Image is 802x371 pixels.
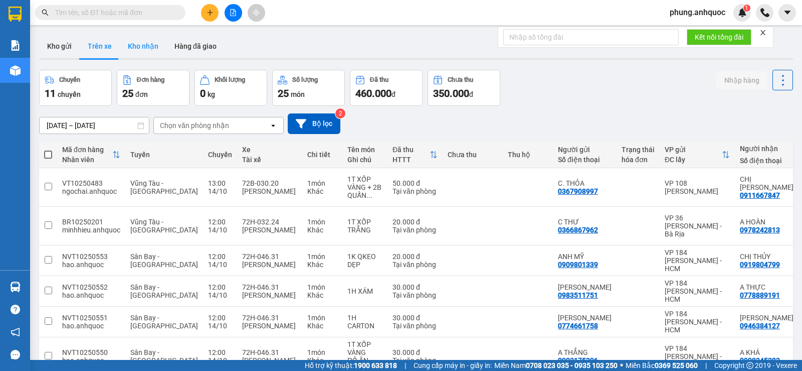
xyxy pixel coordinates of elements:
[57,142,125,168] th: Toggle SortBy
[166,34,225,58] button: Hàng đã giao
[783,8,792,17] span: caret-down
[392,253,438,261] div: 20.000 đ
[558,179,612,187] div: C. THỎA
[253,9,260,16] span: aim
[208,226,232,234] div: 14/10
[347,156,382,164] div: Ghi chú
[242,179,297,187] div: 72B-030.20
[62,356,120,364] div: hao.anhquoc
[508,151,548,159] div: Thu hộ
[392,156,430,164] div: HTTT
[272,70,345,106] button: Số lượng25món
[62,291,120,299] div: hao.anhquoc
[687,29,751,45] button: Kết nối tổng đài
[448,151,498,159] div: Chưa thu
[387,142,443,168] th: Toggle SortBy
[347,175,382,199] div: 1T XỐP VÀNG + 2B QUẤN CHUNG
[242,348,297,356] div: 72H-046.31
[665,249,730,273] div: VP 184 [PERSON_NAME] - HCM
[208,151,232,159] div: Chuyến
[740,322,780,330] div: 0946384127
[503,29,679,45] input: Nhập số tổng đài
[558,156,612,164] div: Số điện thoại
[307,356,337,364] div: Khác
[759,29,766,36] span: close
[194,70,267,106] button: Khối lượng0kg
[130,179,198,195] span: Vũng Tàu - [GEOGRAPHIC_DATA]
[745,5,748,12] span: 1
[135,90,148,98] span: đơn
[9,7,22,22] img: logo-vxr
[11,305,20,314] span: question-circle
[307,348,337,356] div: 1 món
[39,34,80,58] button: Kho gửi
[130,218,198,234] span: Vũng Tàu - [GEOGRAPHIC_DATA]
[307,291,337,299] div: Khác
[62,261,120,269] div: hao.anhquoc
[347,253,382,269] div: 1K QKEO DẸP
[248,4,265,22] button: aim
[665,214,730,238] div: VP 36 [PERSON_NAME] - Bà Rịa
[62,218,120,226] div: BR10250201
[392,218,438,226] div: 20.000 đ
[59,76,80,83] div: Chuyến
[137,76,164,83] div: Đơn hàng
[10,282,21,292] img: warehouse-icon
[307,314,337,322] div: 1 món
[201,4,219,22] button: plus
[39,70,112,106] button: Chuyến11chuyến
[242,146,297,154] div: Xe
[208,179,232,187] div: 13:00
[740,226,780,234] div: 0978242813
[130,348,198,364] span: Sân Bay - [GEOGRAPHIC_DATA]
[242,356,297,364] div: [PERSON_NAME]
[208,261,232,269] div: 14/10
[58,90,81,98] span: chuyến
[665,279,730,303] div: VP 184 [PERSON_NAME] - HCM
[740,175,793,191] div: CHỊ TRANG
[740,253,793,261] div: CHỊ THỦY
[558,187,598,195] div: 0367908997
[558,218,612,226] div: C THƯ
[242,187,297,195] div: [PERSON_NAME]
[242,291,297,299] div: [PERSON_NAME]
[208,291,232,299] div: 14/10
[665,344,730,368] div: VP 184 [PERSON_NAME] - HCM
[208,90,215,98] span: kg
[558,356,598,364] div: 0903175396
[117,70,189,106] button: Đơn hàng25đơn
[414,360,492,371] span: Cung cấp máy in - giấy in:
[242,314,297,322] div: 72H-046.31
[740,291,780,299] div: 0778889191
[242,156,297,164] div: Tài xế
[665,179,730,195] div: VP 108 [PERSON_NAME]
[558,146,612,154] div: Người gửi
[392,179,438,187] div: 50.000 đ
[242,253,297,261] div: 72H-046.31
[370,76,388,83] div: Đã thu
[208,314,232,322] div: 12:00
[355,87,391,99] span: 460.000
[740,218,793,226] div: A HOÀN
[242,322,297,330] div: [PERSON_NAME]
[208,283,232,291] div: 12:00
[160,120,229,131] div: Chọn văn phòng nhận
[695,32,743,43] span: Kết nối tổng đài
[558,348,612,356] div: A THẮNG
[392,146,430,154] div: Đã thu
[62,156,112,164] div: Nhân viên
[62,283,120,291] div: NVT10250552
[665,156,722,164] div: ĐC lấy
[291,90,305,98] span: món
[392,261,438,269] div: Tại văn phòng
[738,8,747,17] img: icon-new-feature
[392,291,438,299] div: Tại văn phòng
[392,187,438,195] div: Tại văn phòng
[335,108,345,118] sup: 2
[11,327,20,337] span: notification
[740,356,780,364] div: 0908345283
[208,322,232,330] div: 14/10
[307,179,337,187] div: 1 món
[215,76,245,83] div: Khối lượng
[740,314,793,322] div: ANH HÙNG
